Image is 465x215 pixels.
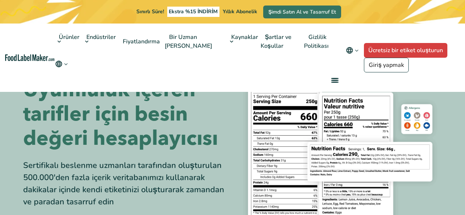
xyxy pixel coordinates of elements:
font: Endüstriler [86,33,116,41]
font: Kaynaklar [231,33,258,41]
font: Giriş yapmak [369,61,404,69]
font: Sertifikalı beslenme uzmanları tarafından oluşturulan 500.000'den fazla içerik veritabanımızı kul... [23,160,224,207]
a: Ücretsiz bir etiket oluşturun [364,43,447,58]
a: Fiyatlandırma [118,28,163,55]
a: Şartlar ve Koşullar [261,24,292,60]
font: Ücretsiz bir etiket oluşturun [368,46,443,54]
a: Kaynaklar [227,24,259,60]
a: Ürünler [54,24,80,60]
font: Yıllık Abonelik [223,8,257,15]
button: Dili değiştir [341,43,364,58]
font: Fiyatlandırma [123,37,160,46]
font: Sınırlı Süre! [136,8,164,15]
a: Giriş yapmak [364,58,409,72]
font: Uyumluluk içeren tarifler için besin değeri hesaplayıcısı [23,76,218,152]
font: Bir Uzman [PERSON_NAME] [165,33,212,50]
font: Ekstra %15 İNDİRİM [169,8,218,15]
font: Ürünler [59,33,79,41]
a: Bir Uzman [PERSON_NAME] [165,24,215,60]
font: Şartlar ve Koşullar [261,33,292,50]
a: Endüstriler [82,24,117,60]
a: menü [322,68,346,92]
a: Gizlilik Politikası [304,24,332,60]
button: Dili değiştir [54,60,69,68]
a: Şimdi Satın Al ve Tasarruf Et [263,6,341,18]
font: Şimdi Satın Al ve Tasarruf Et [268,8,336,15]
a: Gıda Etiketi Üreticisi ana sayfası [5,54,54,61]
font: Gizlilik Politikası [304,33,329,50]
